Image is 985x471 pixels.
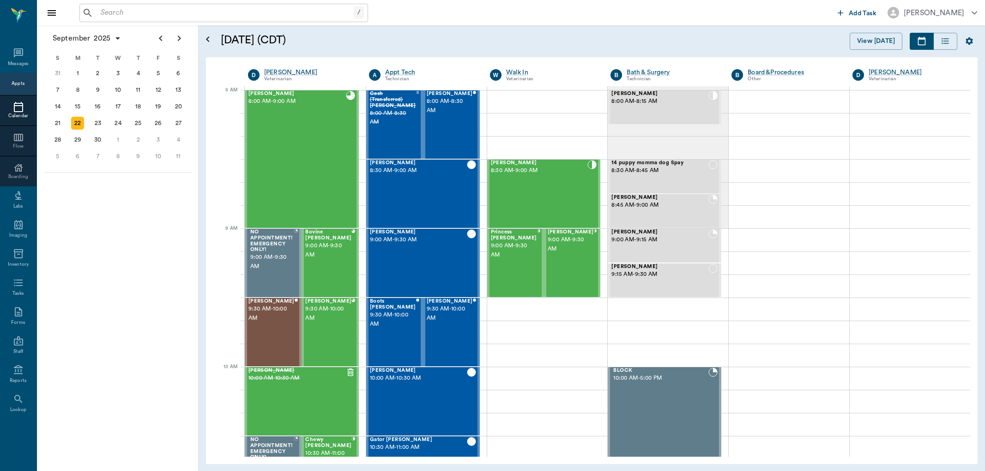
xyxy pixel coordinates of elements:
[10,406,26,413] div: Lookup
[112,150,125,163] div: Wednesday, October 8, 2025
[112,83,125,96] div: Wednesday, September 10, 2025
[611,235,708,244] span: 9:00 AM - 9:15 AM
[51,150,64,163] div: Sunday, October 5, 2025
[152,133,165,146] div: Friday, October 3, 2025
[172,117,185,130] div: Saturday, September 27, 2025
[611,160,708,166] span: 14 puppy momma dog Spay
[97,6,354,19] input: Search
[487,228,544,298] div: CHECKED_IN, 9:00 AM - 9:30 AM
[427,304,473,323] span: 9:30 AM - 10:00 AM
[172,83,185,96] div: Saturday, September 13, 2025
[248,69,260,81] div: D
[611,195,708,201] span: [PERSON_NAME]
[487,159,601,228] div: CHECKED_IN, 8:30 AM - 9:00 AM
[168,51,188,65] div: S
[71,83,84,96] div: Monday, September 8, 2025
[112,100,125,113] div: Wednesday, September 17, 2025
[491,229,537,241] span: Princess [PERSON_NAME]
[128,51,148,65] div: T
[748,68,839,77] div: Board &Procedures
[608,263,721,298] div: NOT_CONFIRMED, 9:15 AM - 9:30 AM
[305,298,351,304] span: [PERSON_NAME]
[611,264,708,270] span: [PERSON_NAME]
[148,51,169,65] div: F
[213,224,237,247] div: 9 AM
[132,117,145,130] div: Thursday, September 25, 2025
[10,377,27,384] div: Reports
[423,298,480,367] div: CHECKED_OUT, 9:30 AM - 10:00 AM
[613,368,708,374] span: BLOCK
[385,68,476,77] div: Appt Tech
[71,150,84,163] div: Monday, October 6, 2025
[248,304,295,323] span: 9:30 AM - 10:00 AM
[221,33,463,48] h5: [DATE] (CDT)
[611,229,708,235] span: [PERSON_NAME]
[48,51,68,65] div: S
[264,68,355,77] a: [PERSON_NAME]
[608,159,721,194] div: NOT_CONFIRMED, 8:30 AM - 8:45 AM
[608,228,721,263] div: BOOKED, 9:00 AM - 9:15 AM
[370,298,416,310] span: Boots [PERSON_NAME]
[91,83,104,96] div: Tuesday, September 9, 2025
[627,68,718,77] a: Bath & Surgery
[370,229,467,235] span: [PERSON_NAME]
[370,310,416,329] span: 9:30 AM - 10:00 AM
[366,228,480,298] div: CHECKED_OUT, 9:00 AM - 9:30 AM
[248,374,346,383] span: 10:00 AM - 10:30 AM
[152,150,165,163] div: Friday, October 10, 2025
[112,117,125,130] div: Wednesday, September 24, 2025
[91,100,104,113] div: Tuesday, September 16, 2025
[172,133,185,146] div: Saturday, October 4, 2025
[245,367,359,436] div: CANCELED, 10:00 AM - 10:30 AM
[611,97,708,106] span: 8:00 AM - 8:15 AM
[172,67,185,80] div: Saturday, September 6, 2025
[248,91,346,97] span: [PERSON_NAME]
[152,83,165,96] div: Friday, September 12, 2025
[370,235,467,244] span: 9:00 AM - 9:30 AM
[51,117,64,130] div: Sunday, September 21, 2025
[904,7,964,18] div: [PERSON_NAME]
[366,367,480,436] div: CHECKED_OUT, 10:00 AM - 10:30 AM
[427,298,473,304] span: [PERSON_NAME]
[370,109,416,127] span: 8:00 AM - 8:30 AM
[151,29,170,48] button: Previous page
[9,232,27,239] div: Imaging
[11,319,25,326] div: Forms
[152,117,165,130] div: Friday, September 26, 2025
[850,33,902,50] button: View [DATE]
[250,253,294,271] span: 9:00 AM - 9:30 AM
[544,228,601,298] div: CHECKED_IN, 9:00 AM - 9:30 AM
[548,229,594,235] span: [PERSON_NAME]
[91,117,104,130] div: Tuesday, September 23, 2025
[491,160,588,166] span: [PERSON_NAME]
[213,362,237,385] div: 10 AM
[748,75,839,83] div: Other
[369,69,381,81] div: A
[68,51,88,65] div: M
[12,80,24,87] div: Appts
[51,32,92,45] span: September
[491,241,537,260] span: 9:00 AM - 9:30 AM
[112,67,125,80] div: Wednesday, September 3, 2025
[250,437,294,460] span: NO APPOINTMENT! EMERGENCY ONLY!
[370,160,467,166] span: [PERSON_NAME]
[248,368,346,374] span: [PERSON_NAME]
[132,150,145,163] div: Thursday, October 9, 2025
[385,75,476,83] div: Technician
[264,75,355,83] div: Veterinarian
[51,83,64,96] div: Sunday, September 7, 2025
[245,90,359,228] div: READY_TO_CHECKOUT, 8:00 AM - 9:00 AM
[88,51,108,65] div: T
[108,51,128,65] div: W
[366,298,423,367] div: CHECKED_OUT, 9:30 AM - 10:00 AM
[627,75,718,83] div: Technician
[8,261,29,268] div: Inventory
[302,228,358,298] div: READY_TO_CHECKOUT, 9:00 AM - 9:30 AM
[302,298,358,367] div: READY_TO_CHECKOUT, 9:30 AM - 10:00 AM
[427,91,473,97] span: [PERSON_NAME]
[611,91,708,97] span: [PERSON_NAME]
[423,90,480,159] div: CHECKED_OUT, 8:00 AM - 8:30 AM
[880,4,985,21] button: [PERSON_NAME]
[248,97,346,106] span: 8:00 AM - 9:00 AM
